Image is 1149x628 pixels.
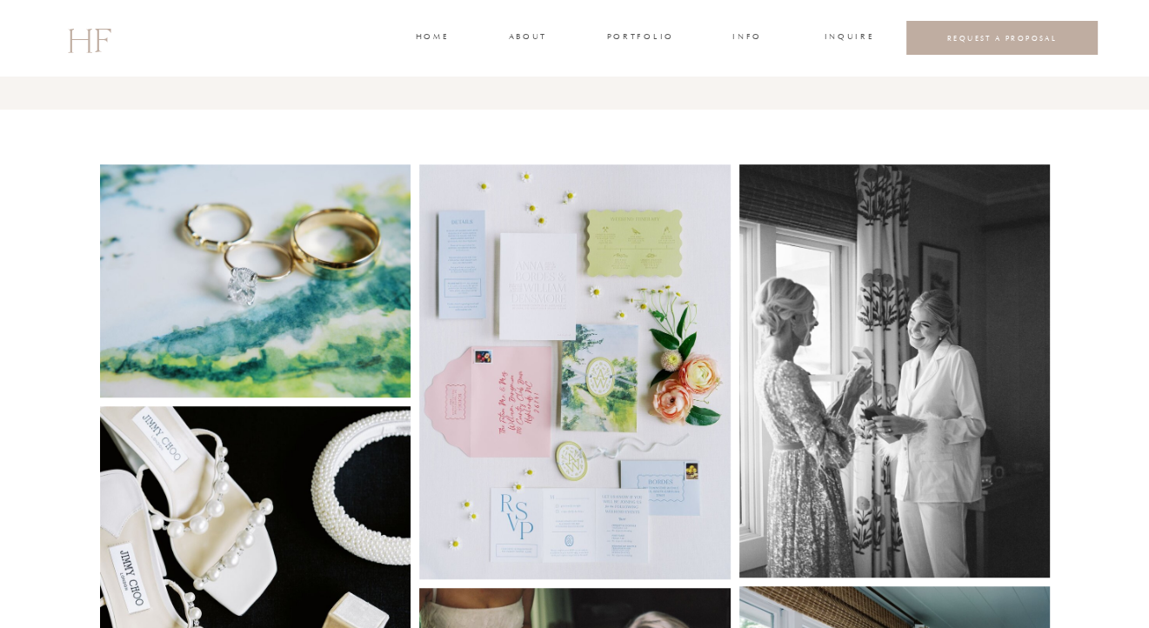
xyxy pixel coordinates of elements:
[920,33,1085,43] a: REQUEST A PROPOSAL
[67,13,110,63] a: HF
[607,30,672,46] a: portfolio
[825,30,872,46] a: INQUIRE
[560,11,864,37] h3: Published on Style Me Pretty
[731,30,764,46] a: INFO
[509,30,545,46] a: about
[416,30,448,46] a: home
